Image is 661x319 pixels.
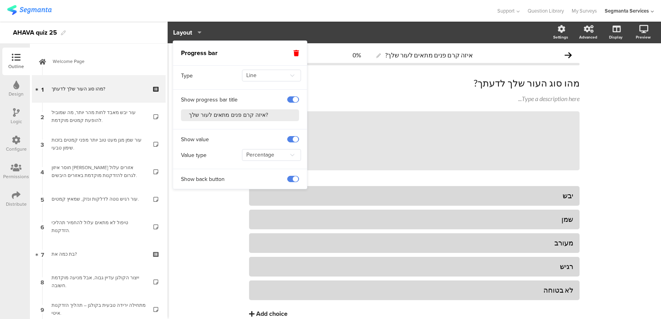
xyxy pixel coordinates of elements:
div: מהו סוג העור שלך לדעתך? [52,85,146,93]
input: Select [242,70,301,81]
div: Add choice [256,310,288,318]
div: Show back button [181,175,252,183]
span: Welcome Page [53,57,153,65]
div: Preview [636,34,651,40]
p: מהו סוג העור שלך לדעתך? [249,77,580,89]
div: לא בטוחה [255,286,573,295]
div: 0% [353,51,361,59]
span: 6 [41,222,44,231]
div: בת כמה את? [52,250,146,258]
div: Outline [8,63,24,70]
div: שמן [255,215,573,224]
div: Permissions [3,173,29,180]
div: Progress bar [173,41,307,65]
a: 1 מהו סוג העור שלך לדעתך? [32,75,166,103]
div: Advanced [579,34,597,40]
span: 4 [41,167,44,176]
div: Configure [6,146,27,153]
div: עור רגיש נוטה לדלקות ונזק, שמאיץ קמטים. [52,195,146,203]
div: רגיש [255,262,573,271]
span: 2 [41,112,44,121]
div: Segmanta Services [605,7,649,15]
a: 3 עור שמן מגן מעט טוב יותר מפני קמטים בזכות שימון טבעי. [32,130,166,158]
input: Select [242,149,301,161]
div: עור יבש מאבד לחות מהר יותר, מה שמוביל להופעת קמטים מוקדמת. [52,109,146,124]
span: 1 [41,85,44,93]
span: 5 [41,195,44,203]
a: 7 בת כמה את? [32,240,166,268]
div: Design [9,90,24,98]
div: Settings [553,34,568,40]
span: Layout [173,28,192,37]
div: עור שמן מגן מעט טוב יותר מפני קמטים בזכות שימון טבעי. [52,136,146,152]
div: Type a description here... [249,95,580,102]
div: יבש [255,191,573,200]
div: Type [181,72,240,80]
span: 3 [41,140,44,148]
div: טיפול לא מתאים עלול להחמיר תהליכי הזדקנות. [52,219,146,234]
div: Display [609,34,622,40]
a: 6 טיפול לא מתאים עלול להחמיר תהליכי הזדקנות. [32,213,166,240]
div: Show progress bar title [181,96,252,104]
div: ייצור הקולגן עדיין גבוה, אבל מניעה מוקדמת חשובה. [52,274,146,289]
a: 4 חוסר איזון [PERSON_NAME] אזורים עלול לגרום להזדקנות מוקדמת באזורים היבשים. [32,158,166,185]
span: איזה קרם פנים מתאים לעור שלך? [385,51,473,59]
span: Support [497,7,515,15]
div: Distribute [6,201,27,208]
input: Type title... [181,109,299,121]
a: Welcome Page [32,48,166,75]
div: Value type [181,151,240,159]
div: Logic [11,118,22,125]
span: 7 [41,250,44,258]
div: AHAVA quiz 25 [13,26,57,39]
a: 8 ייצור הקולגן עדיין גבוה, אבל מניעה מוקדמת חשובה. [32,268,166,295]
button: Layout [173,24,202,41]
span: 8 [41,277,44,286]
a: 2 עור יבש מאבד לחות מהר יותר, מה שמוביל להופעת קמטים מוקדמת. [32,103,166,130]
div: מעורב [255,238,573,247]
a: 5 עור רגיש נוטה לדלקות ונזק, שמאיץ קמטים. [32,185,166,213]
div: חוסר איזון בין אזורים עלול לגרום להזדקנות מוקדמת באזורים היבשים. [52,164,146,179]
span: 9 [41,305,44,313]
div: Show value [181,136,252,144]
img: segmanta logo [7,5,52,15]
div: מתחילה ירידה טבעית בקולגן – תהליך הזדקנות איטי. [52,301,146,317]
